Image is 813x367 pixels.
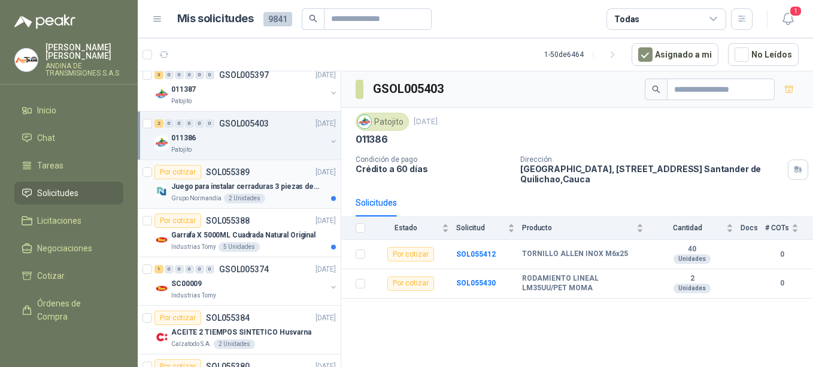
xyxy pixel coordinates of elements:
[171,278,202,290] p: SC00009
[185,265,194,273] div: 0
[522,274,644,293] b: RODAMIENTO LINEAL LM35UU/PET MOMA
[414,116,438,128] p: [DATE]
[214,339,255,349] div: 2 Unidades
[741,216,765,240] th: Docs
[15,49,38,71] img: Company Logo
[154,330,169,344] img: Company Logo
[37,214,81,227] span: Licitaciones
[522,216,651,240] th: Producto
[138,209,341,257] a: Por cotizarSOL055388[DATE] Company LogoGarrafa X 5000ML Cuadrada Natural OriginalIndustrias Tomy5...
[195,119,204,128] div: 0
[387,276,434,291] div: Por cotizar
[171,242,216,252] p: Industrias Tomy
[219,119,269,128] p: GSOL005403
[356,196,397,209] div: Solicitudes
[456,250,496,258] a: SOL055412
[356,164,511,174] p: Crédito a 60 días
[356,133,388,146] p: 011386
[544,45,622,64] div: 1 - 50 de 6464
[165,265,174,273] div: 0
[154,311,201,325] div: Por cotizar
[154,262,338,300] a: 1 0 0 0 0 0 GSOL005374[DATE] Company LogoSC00009Industrias Tomy
[316,215,336,227] p: [DATE]
[456,216,522,240] th: Solicitud
[154,184,169,198] img: Company Logo
[789,5,802,17] span: 1
[777,8,799,30] button: 1
[14,127,123,149] a: Chat
[195,265,204,273] div: 0
[14,209,123,232] a: Licitaciones
[205,119,214,128] div: 0
[387,247,434,261] div: Por cotizar
[171,327,311,338] p: ACEITE 2 TIEMPOS SINTETICO Husvarna
[316,264,336,275] p: [DATE]
[175,119,184,128] div: 0
[356,155,511,164] p: Condición de pago
[651,274,733,284] b: 2
[206,168,250,176] p: SOL055389
[205,71,214,79] div: 0
[632,43,718,66] button: Asignado a mi
[138,306,341,354] a: Por cotizarSOL055384[DATE] Company LogoACEITE 2 TIEMPOS SINTETICO HusvarnaCalzatodo S.A.2 Unidades
[171,133,196,144] p: 011386
[372,216,456,240] th: Estado
[37,242,92,255] span: Negociaciones
[728,43,799,66] button: No Leídos
[177,10,254,28] h1: Mis solicitudes
[37,159,63,172] span: Tareas
[14,182,123,204] a: Solicitudes
[154,71,163,79] div: 3
[37,297,112,323] span: Órdenes de Compra
[154,68,338,106] a: 3 0 0 0 0 0 GSOL005397[DATE] Company Logo011387Patojito
[175,265,184,273] div: 0
[154,87,169,101] img: Company Logo
[309,14,317,23] span: search
[614,13,639,26] div: Todas
[175,71,184,79] div: 0
[185,119,194,128] div: 0
[14,264,123,287] a: Cotizar
[765,278,799,289] b: 0
[14,154,123,177] a: Tareas
[171,145,192,155] p: Patojito
[171,291,216,300] p: Industrias Tomy
[765,224,789,232] span: # COTs
[37,104,56,117] span: Inicio
[154,265,163,273] div: 1
[171,194,222,203] p: Grupo Normandía
[674,254,711,264] div: Unidades
[185,71,194,79] div: 0
[652,85,660,94] span: search
[37,131,55,145] span: Chat
[674,284,711,293] div: Unidades
[37,186,78,200] span: Solicitudes
[165,119,174,128] div: 0
[765,249,799,260] b: 0
[14,292,123,328] a: Órdenes de Compra
[171,181,320,192] p: Juego para instalar cerraduras 3 piezas de acero al carbono - Pretul
[520,155,783,164] p: Dirección
[358,115,371,128] img: Company Logo
[263,12,292,26] span: 9841
[765,216,813,240] th: # COTs
[316,118,336,130] p: [DATE]
[219,71,269,79] p: GSOL005397
[171,97,192,106] p: Patojito
[205,265,214,273] div: 0
[373,80,445,98] h3: GSOL005403
[171,339,211,349] p: Calzatodo S.A.
[219,265,269,273] p: GSOL005374
[651,224,724,232] span: Cantidad
[138,160,341,209] a: Por cotizarSOL055389[DATE] Company LogoJuego para instalar cerraduras 3 piezas de acero al carbon...
[154,233,169,247] img: Company Logo
[14,14,75,29] img: Logo peakr
[165,71,174,79] div: 0
[154,116,338,155] a: 2 0 0 0 0 0 GSOL005403[DATE] Company Logo011386Patojito
[224,194,265,203] div: 2 Unidades
[316,312,336,324] p: [DATE]
[522,249,628,259] b: TORNILLO ALLEN INOX M6x25
[154,119,163,128] div: 2
[206,314,250,322] p: SOL055384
